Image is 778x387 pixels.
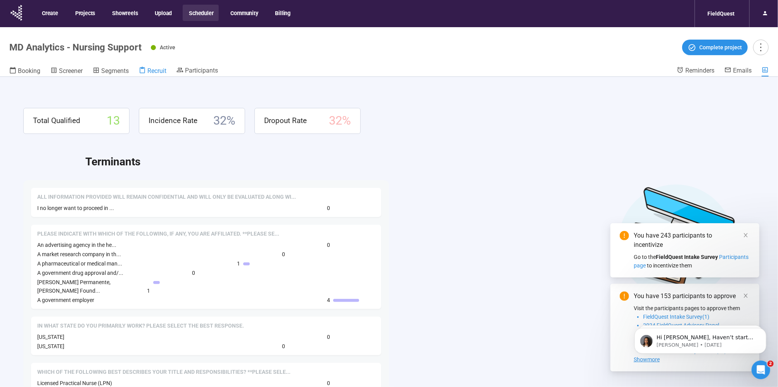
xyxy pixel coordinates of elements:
[753,40,769,55] button: more
[699,43,742,52] span: Complete project
[327,204,330,212] span: 0
[147,67,166,75] span: Recruit
[36,5,64,21] button: Create
[733,67,752,74] span: Emails
[85,153,755,170] h2: Terminants
[147,286,150,295] span: 1
[183,5,219,21] button: Scheduler
[37,322,244,330] span: In what state do you primarily work? Please select the best response.
[677,66,714,76] a: Reminders
[264,115,307,127] span: Dropout Rate
[623,312,778,366] iframe: Intercom notifications message
[724,66,752,76] a: Emails
[768,361,774,367] span: 2
[37,279,111,294] span: [PERSON_NAME] Permanente, [PERSON_NAME] Found...
[139,66,166,76] a: Recruit
[743,293,749,298] span: close
[37,270,123,276] span: A government drug approval and/...
[185,67,218,74] span: Participants
[37,230,279,238] span: Please indicate with which of the following, if any, you are affiliated. **Please select all that...
[192,269,195,277] span: 0
[282,342,285,351] span: 0
[18,67,40,75] span: Booking
[107,111,120,130] span: 13
[237,259,240,268] span: 1
[327,333,330,341] span: 0
[37,260,122,267] span: A pharmaceutical or medical man...
[703,6,739,21] div: FieldQuest
[50,66,83,76] a: Screener
[756,42,766,52] span: more
[37,343,64,349] span: [US_STATE]
[149,115,197,127] span: Incidence Rate
[176,66,218,76] a: Participants
[752,361,770,379] iframe: Intercom live chat
[37,368,290,376] span: Which of the following best describes your title and responsibilities? **Please select one**
[634,304,750,312] p: Visit the participants pages to approve them
[160,44,175,50] span: Active
[37,193,296,201] span: All information provided will remain confidential and will only be evaluated along with the opini...
[743,233,749,238] span: close
[329,111,351,130] span: 32 %
[618,183,735,300] img: Desktop work notes
[213,111,235,130] span: 32 %
[37,242,116,248] span: An advertising agency in the he...
[37,251,121,257] span: A market research company in th...
[620,231,629,240] span: exclamation-circle
[327,241,330,249] span: 0
[149,5,177,21] button: Upload
[33,115,80,127] span: Total Qualified
[682,40,748,55] button: Complete project
[282,250,285,259] span: 0
[634,231,750,250] div: You have 243 participants to incentivize
[620,292,629,301] span: exclamation-circle
[634,253,750,270] div: Go to the to incentivize them
[9,66,40,76] a: Booking
[93,66,129,76] a: Segments
[37,205,114,211] span: I no longer want to proceed in ...
[101,67,129,75] span: Segments
[656,254,718,260] strong: FieldQuest Intake Survey
[37,380,112,386] span: Licensed Practical Nurse (LPN)
[634,292,750,301] div: You have 153 participants to approve
[37,334,64,340] span: [US_STATE]
[269,5,296,21] button: Billing
[106,5,143,21] button: Showreels
[685,67,714,74] span: Reminders
[59,67,83,75] span: Screener
[9,42,142,53] h1: MD Analytics - Nursing Support
[327,296,330,304] span: 4
[69,5,100,21] button: Projects
[37,297,94,303] span: A government employer
[224,5,263,21] button: Community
